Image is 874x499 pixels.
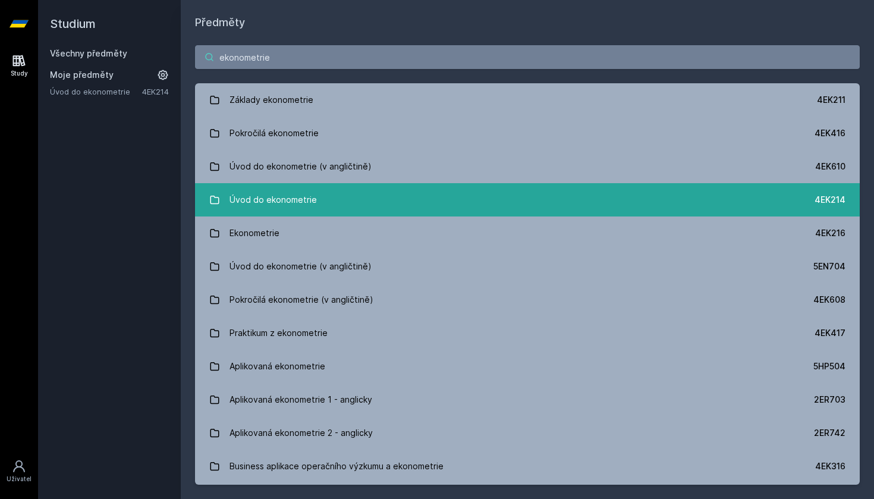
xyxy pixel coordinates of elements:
a: Aplikovaná ekonometrie 2 - anglicky 2ER742 [195,416,860,450]
div: Pokročilá ekonometrie (v angličtině) [229,288,373,312]
span: Moje předměty [50,69,114,81]
a: Všechny předměty [50,48,127,58]
a: Základy ekonometrie 4EK211 [195,83,860,117]
div: Business aplikace operačního výzkumu a ekonometrie [229,454,444,478]
div: 4EK211 [817,94,845,106]
a: Úvod do ekonometrie [50,86,142,98]
div: Ekonometrie [229,221,279,245]
a: Aplikovaná ekonometrie 1 - anglicky 2ER703 [195,383,860,416]
div: Study [11,69,28,78]
div: 5HP504 [813,360,845,372]
div: Aplikovaná ekonometrie 2 - anglicky [229,421,373,445]
div: Uživatel [7,475,32,484]
div: Úvod do ekonometrie (v angličtině) [229,255,372,278]
div: Úvod do ekonometrie [229,188,317,212]
input: Název nebo ident předmětu… [195,45,860,69]
div: Praktikum z ekonometrie [229,321,328,345]
div: Základy ekonometrie [229,88,313,112]
div: 4EK610 [815,161,845,172]
h1: Předměty [195,14,860,31]
a: Aplikovaná ekonometrie 5HP504 [195,350,860,383]
div: Aplikovaná ekonometrie [229,354,325,378]
div: 4EK417 [815,327,845,339]
a: Study [2,48,36,84]
div: Úvod do ekonometrie (v angličtině) [229,155,372,178]
div: 4EK608 [813,294,845,306]
div: Aplikovaná ekonometrie 1 - anglicky [229,388,372,412]
a: Praktikum z ekonometrie 4EK417 [195,316,860,350]
div: 4EK316 [815,460,845,472]
a: Business aplikace operačního výzkumu a ekonometrie 4EK316 [195,450,860,483]
div: 4EK216 [815,227,845,239]
a: Úvod do ekonometrie 4EK214 [195,183,860,216]
div: 2ER742 [814,427,845,439]
a: Uživatel [2,453,36,489]
a: Úvod do ekonometrie (v angličtině) 4EK610 [195,150,860,183]
div: Pokročilá ekonometrie [229,121,319,145]
div: 4EK214 [815,194,845,206]
a: Pokročilá ekonometrie (v angličtině) 4EK608 [195,283,860,316]
a: Úvod do ekonometrie (v angličtině) 5EN704 [195,250,860,283]
a: Pokročilá ekonometrie 4EK416 [195,117,860,150]
div: 2ER703 [814,394,845,406]
a: 4EK214 [142,87,169,96]
div: 4EK416 [815,127,845,139]
a: Ekonometrie 4EK216 [195,216,860,250]
div: 5EN704 [813,261,845,272]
